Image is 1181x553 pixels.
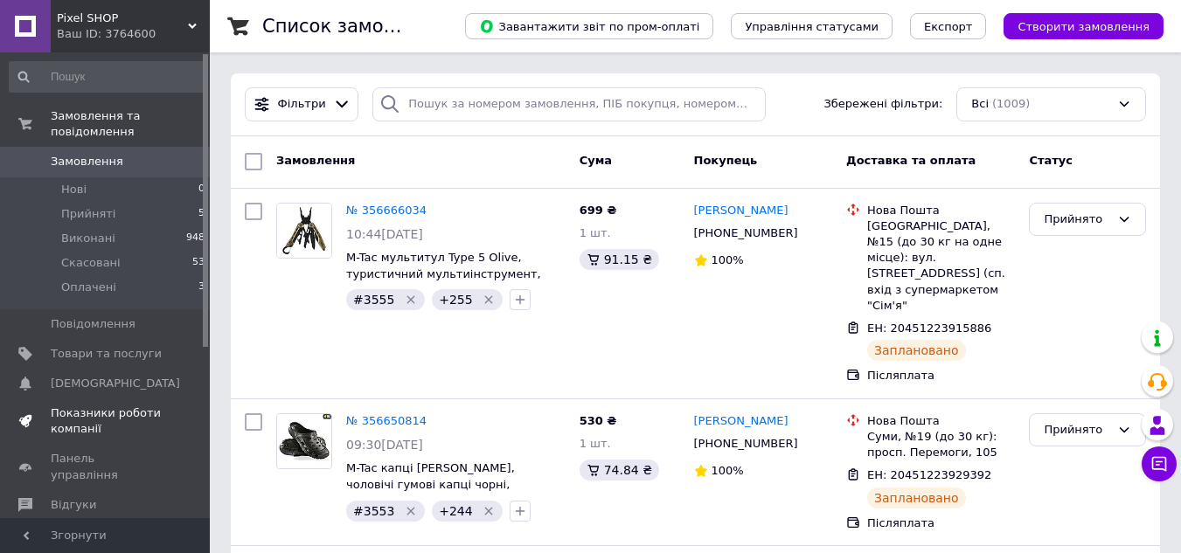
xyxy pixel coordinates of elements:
[353,504,394,518] span: #3553
[276,203,332,259] a: Фото товару
[846,154,976,167] span: Доставка та оплата
[867,218,1015,314] div: [GEOGRAPHIC_DATA], №15 (до 30 кг на одне місце): вул. [STREET_ADDRESS] (сп. вхід з супермаркетом ...
[439,293,472,307] span: +255
[823,96,942,113] span: Збережені фільтри:
[278,96,326,113] span: Фільтри
[276,413,332,469] a: Фото товару
[346,204,427,217] a: № 356666034
[580,460,659,480] div: 74.84 ₴
[694,226,798,239] span: [PHONE_NUMBER]
[482,293,496,307] svg: Видалити мітку
[867,340,966,361] div: Заплановано
[479,18,699,34] span: Завантажити звіт по пром-оплаті
[867,468,991,481] span: ЕН: 20451223929392
[277,204,331,258] img: Фото товару
[986,19,1164,32] a: Створити замовлення
[580,437,611,450] span: 1 шт.
[867,515,1015,531] div: Післяплата
[580,204,617,217] span: 699 ₴
[1018,20,1150,33] span: Створити замовлення
[276,154,355,167] span: Замовлення
[61,280,116,295] span: Оплачені
[1142,446,1177,481] button: Чат з покупцем
[694,154,758,167] span: Покупець
[580,249,659,270] div: 91.15 ₴
[353,293,394,307] span: #3555
[867,413,1015,429] div: Нова Пошта
[198,206,205,222] span: 5
[867,368,1015,384] div: Післяплата
[61,255,121,271] span: Скасовані
[61,206,115,222] span: Прийняті
[192,255,205,271] span: 53
[51,154,123,169] span: Замовлення
[372,87,765,121] input: Пошук за номером замовлення, ПІБ покупця, номером телефону, Email, номером накладної
[465,13,713,39] button: Завантажити звіт по пром-оплаті
[482,504,496,518] svg: Видалити мітку
[61,231,115,246] span: Виконані
[867,321,991,335] span: ЕН: 20451223915886
[867,429,1015,460] div: Суми, №19 (до 30 кг): просп. Перемоги, 105
[1004,13,1164,39] button: Створити замовлення
[712,253,744,266] span: 100%
[1029,154,1073,167] span: Статус
[712,464,744,477] span: 100%
[924,20,973,33] span: Експорт
[51,405,162,437] span: Показники роботи компанії
[745,20,879,33] span: Управління статусами
[580,414,617,427] span: 530 ₴
[346,438,423,452] span: 09:30[DATE]
[51,376,180,391] span: [DEMOGRAPHIC_DATA]
[910,13,987,39] button: Експорт
[731,13,893,39] button: Управління статусами
[51,346,162,362] span: Товари та послуги
[1044,421,1110,439] div: Прийнято
[346,251,564,313] a: M-Tac мультитул Type 5 Olive, туристичний мультиінструмент, похідний ніж, складаний мультитул оли...
[346,414,427,427] a: № 356650814
[57,26,210,42] div: Ваш ID: 3764600
[580,226,611,239] span: 1 шт.
[867,203,1015,218] div: Нова Пошта
[346,227,423,241] span: 10:44[DATE]
[57,10,188,26] span: Pixel SHOP
[198,182,205,197] span: 0
[51,497,96,513] span: Відгуки
[262,16,440,37] h1: Список замовлень
[694,413,788,430] a: [PERSON_NAME]
[439,504,472,518] span: +244
[346,461,564,507] a: M-Tac капці [PERSON_NAME], чоловічі гумові капці чорні, армійські капці, тактичні капці літні
[867,487,966,508] div: Заплановано
[580,154,612,167] span: Cума
[51,108,210,140] span: Замовлення та повідомлення
[404,504,418,518] svg: Видалити мітку
[971,96,989,113] span: Всі
[51,316,135,332] span: Повідомлення
[694,203,788,219] a: [PERSON_NAME]
[1044,211,1110,229] div: Прийнято
[61,182,87,197] span: Нові
[9,61,206,93] input: Пошук
[992,97,1030,110] span: (1009)
[694,437,798,450] span: [PHONE_NUMBER]
[198,280,205,295] span: 3
[186,231,205,246] span: 948
[404,293,418,307] svg: Видалити мітку
[51,451,162,482] span: Панель управління
[277,414,331,468] img: Фото товару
